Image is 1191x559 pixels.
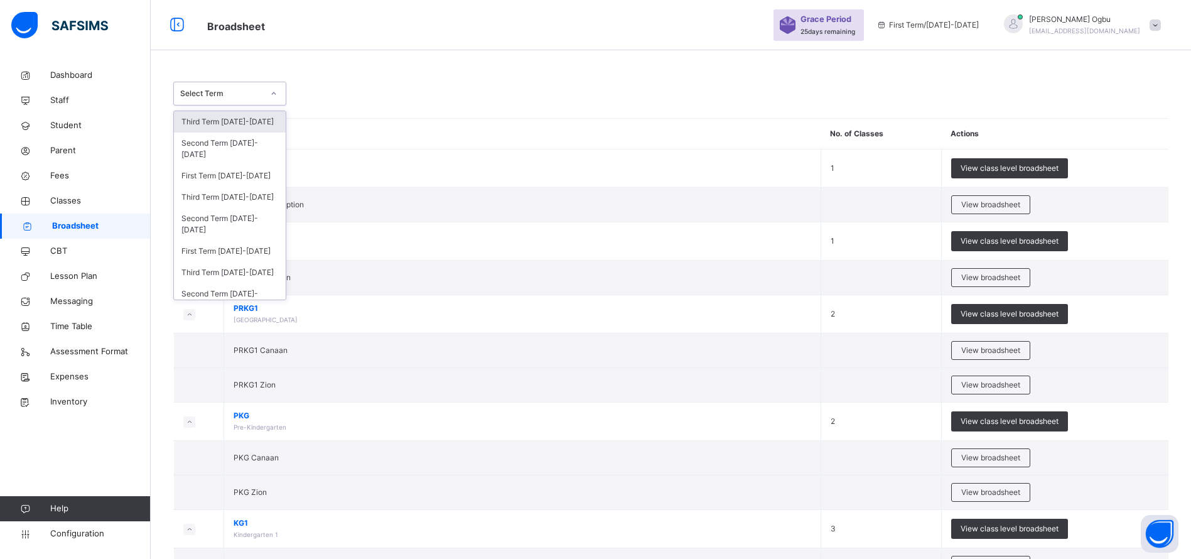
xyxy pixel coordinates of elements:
img: sticker-purple.71386a28dfed39d6af7621340158ba97.svg [780,16,795,34]
span: CBT [50,245,151,258]
div: Third Term [DATE]-[DATE] [174,111,286,133]
span: PKG Canaan [234,453,279,462]
span: Fees [50,170,151,182]
span: View broadsheet [961,452,1020,464]
span: PKG [234,410,811,421]
span: Help [50,502,150,515]
span: Dashboard [50,69,151,82]
span: Configuration [50,528,150,540]
div: First Term [DATE]-[DATE] [174,165,286,187]
a: View class level broadsheet [951,159,1068,168]
span: View class level broadsheet [961,523,1059,535]
span: PKG Zion [234,487,267,497]
span: 1 [831,163,834,173]
span: 3 [831,524,836,533]
span: 1 [831,236,834,246]
span: Expenses [50,371,151,383]
a: View class level broadsheet [951,519,1068,529]
th: Actions [941,119,1168,149]
span: Classes [50,195,151,207]
th: No. of Classes [821,119,941,149]
span: Broadsheet [207,20,265,33]
span: RECE [234,230,811,241]
img: safsims [11,12,108,38]
span: Lesson Plan [50,270,151,283]
span: View broadsheet [961,272,1020,283]
span: 2 [831,416,835,426]
div: Second Term [DATE]-[DATE] [174,133,286,165]
span: KG1 [234,518,811,529]
a: View broadsheet [951,269,1030,278]
span: 2 [831,309,835,318]
span: Student [50,119,151,132]
div: Second Term [DATE]-[DATE] [174,283,286,316]
a: View class level broadsheet [951,232,1068,241]
span: Time Table [50,320,151,333]
span: Messaging [50,295,151,308]
span: Broadsheet [52,220,151,232]
span: PRKG1 [234,303,811,314]
span: Assessment Format [50,345,151,358]
a: View broadsheet [951,449,1030,459]
span: session/term information [876,19,979,31]
a: View class level broadsheet [951,305,1068,314]
span: Grace Period [800,13,851,25]
span: View class level broadsheet [961,416,1059,427]
span: [GEOGRAPHIC_DATA] [234,316,298,323]
span: View broadsheet [961,487,1020,498]
span: View broadsheet [961,199,1020,210]
span: View broadsheet [961,379,1020,391]
button: Open asap [1141,515,1178,553]
span: [EMAIL_ADDRESS][DOMAIN_NAME] [1029,27,1140,35]
div: First Term [DATE]-[DATE] [174,241,286,262]
a: View broadsheet [951,376,1030,386]
span: Inventory [50,396,151,408]
span: Parent [50,144,151,157]
span: CRE/REC [234,157,811,168]
span: [PERSON_NAME] Ogbu [1029,14,1140,25]
div: AnnOgbu [991,14,1167,36]
span: View class level broadsheet [961,308,1059,320]
div: Select Term [180,88,263,99]
span: View class level broadsheet [961,236,1059,247]
span: 25 days remaining [800,28,855,35]
a: View broadsheet [951,342,1030,351]
span: Pre-Kindergarten [234,423,286,431]
a: View class level broadsheet [951,412,1068,421]
span: PRKG1 Canaan [234,345,288,355]
th: Name [224,119,821,149]
span: Kindergarten 1 [234,531,278,538]
div: Third Term [DATE]-[DATE] [174,262,286,283]
span: View broadsheet [961,345,1020,356]
span: Staff [50,94,151,107]
a: View broadsheet [951,196,1030,205]
span: PRKG1 Zion [234,380,276,389]
div: Third Term [DATE]-[DATE] [174,187,286,208]
a: View broadsheet [951,484,1030,493]
span: View class level broadsheet [961,163,1059,174]
div: Second Term [DATE]-[DATE] [174,208,286,241]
